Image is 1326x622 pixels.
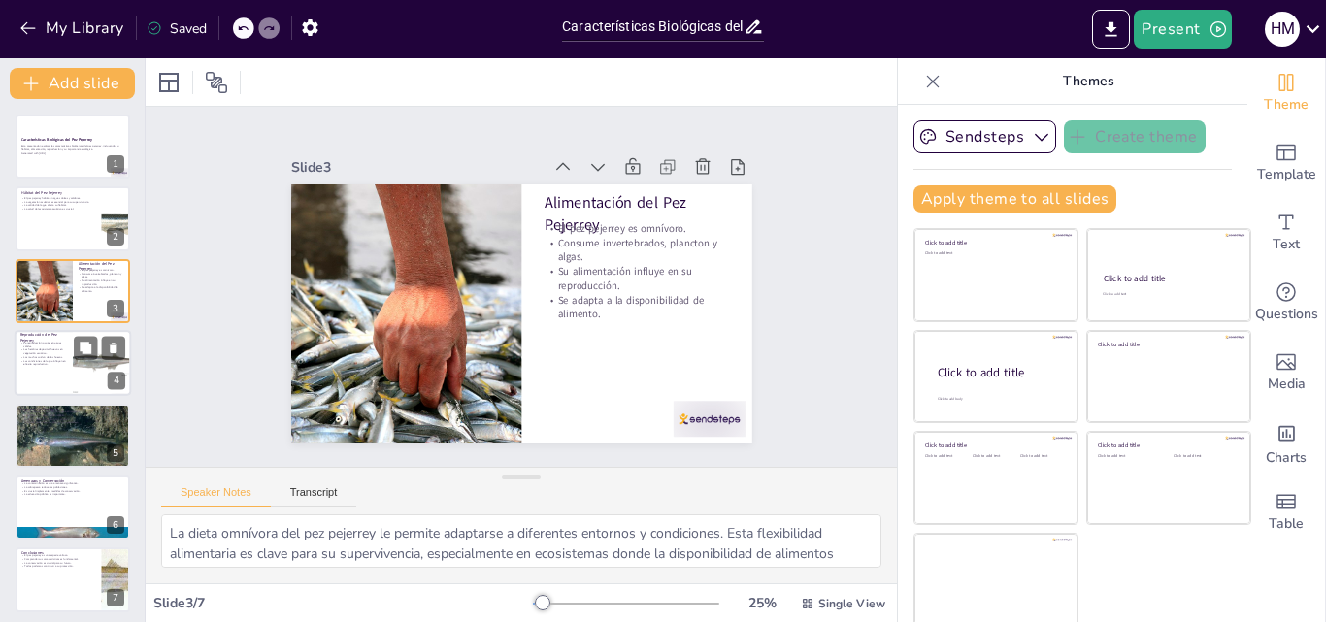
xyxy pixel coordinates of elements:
[10,68,135,99] button: Add slide
[79,286,124,293] p: Se adapta a la disponibilidad de alimento.
[161,514,881,568] textarea: La dieta omnívora del pez pejerrey le permite adaptarse a diferentes entornos y condiciones. Esta...
[1268,374,1306,395] span: Media
[913,185,1116,213] button: Apply theme to all slides
[973,454,1016,459] div: Click to add text
[575,300,637,487] p: Alimentación del Pez Pejerrey
[21,478,124,484] p: Amenazas y Conservación
[925,251,1064,256] div: Click to add text
[16,475,130,540] div: 6
[21,558,96,562] p: Comprender sus características es fundamental.
[607,45,651,296] div: Slide 3
[1264,94,1309,115] span: Theme
[925,454,969,459] div: Click to add text
[1247,338,1325,408] div: Add images, graphics, shapes or video
[21,200,96,204] p: La vegetación acuática es esencial para su supervivencia.
[1064,120,1206,153] button: Create theme
[107,155,124,173] div: 1
[16,404,130,468] div: 5
[271,486,357,507] button: Transcript
[16,547,130,611] div: 7
[21,489,124,493] p: Es crucial implementar medidas de conservación.
[1247,58,1325,128] div: Change the overall theme
[21,196,96,200] p: El pez pejerrey habita en aguas dulces y salobres.
[517,308,565,494] p: Su alimentación influye en su reproducción.
[21,493,124,497] p: La educación pública es importante.
[21,189,96,195] p: Hábitat del Pez Pejerrey
[21,485,124,489] p: La sobrepesca reduce las poblaciones.
[21,406,124,411] p: Importancia Ecológica
[1174,454,1235,459] div: Click to add text
[1257,164,1316,185] span: Template
[1266,447,1307,469] span: Charts
[1273,234,1300,255] span: Text
[21,203,96,207] p: La calidad del agua afecta su hábitat.
[79,272,124,278] p: Consume invertebrados, plancton y algas.
[21,413,124,417] p: Contribuye a la diversidad biológica.
[1247,477,1325,547] div: Add a table
[21,417,124,421] p: Ayuda a mantener el equilibrio ecológico.
[925,239,1064,246] div: Click to add title
[1098,442,1237,449] div: Click to add title
[913,120,1056,153] button: Sendsteps
[1247,128,1325,198] div: Add ready made slides
[1020,454,1064,459] div: Click to add text
[21,409,124,413] p: El pez pejerrey es parte de la cadena alimentaria.
[21,145,124,151] p: Esta presentación explora las características biológicas del pez pejerrey, incluyendo su hábitat,...
[15,13,132,44] button: My Library
[21,482,124,486] p: La contaminación es una amenaza significativa.
[20,355,67,359] p: Los machos cuidan de los huevos.
[79,278,124,285] p: Su alimentación influye en su reproducción.
[20,333,67,344] p: Reproducción del Pez Pejerrey
[107,444,124,462] div: 5
[108,373,125,390] div: 4
[21,207,96,211] p: La salud del ecosistema acuático es crucial.
[205,71,228,94] span: Position
[1092,10,1130,49] button: Export to PowerPoint
[20,348,67,355] p: Las hembras depositan huevos en vegetación acuática.
[948,58,1228,105] p: Themes
[1247,268,1325,338] div: Get real-time input from your audience
[20,341,67,347] p: La reproducción ocurre en aguas cálidas.
[21,565,96,569] p: Todos podemos contribuir a su protección.
[1269,513,1304,535] span: Table
[107,228,124,246] div: 2
[1265,12,1300,47] div: H M
[21,138,92,143] strong: Características Biológicas del Pez Pejerrey
[1247,198,1325,268] div: Add text boxes
[1265,10,1300,49] button: H M
[575,303,609,487] p: El pez pejerrey es omnívoro.
[739,594,785,612] div: 25 %
[153,594,533,612] div: Slide 3 / 7
[489,311,537,497] p: Se adapta a la disponibilidad de alimento.
[1134,10,1231,49] button: Present
[107,300,124,317] div: 3
[938,365,1062,381] div: Click to add title
[16,186,130,250] div: 2
[147,19,207,38] div: Saved
[1104,273,1233,284] div: Click to add title
[79,268,124,272] p: El pez pejerrey es omnívoro.
[21,550,96,556] p: Conclusiones
[1098,454,1159,459] div: Click to add text
[16,115,130,179] div: 1
[15,330,131,396] div: 4
[79,261,124,272] p: Alimentación del Pez Pejerrey
[21,562,96,566] p: La conservación es crucial para su futuro.
[21,420,124,424] p: Su conservación es esencial para el ecosistema.
[107,589,124,606] div: 7
[20,359,67,366] p: Las condiciones del agua influyen en el éxito reproductivo.
[562,13,744,41] input: Insert title
[1098,340,1237,347] div: Click to add title
[925,442,1064,449] div: Click to add title
[1247,408,1325,477] div: Add charts and graphs
[1103,292,1232,297] div: Click to add text
[1255,304,1318,325] span: Questions
[102,337,125,360] button: Delete Slide
[161,486,271,507] button: Speaker Notes
[107,516,124,534] div: 6
[21,151,124,155] p: Generated with [URL]
[547,305,594,491] p: Consume invertebrados, plancton y algas.
[938,397,1060,402] div: Click to add body
[21,554,96,558] p: El pez pejerrey es una especie valiosa.
[818,596,885,611] span: Single View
